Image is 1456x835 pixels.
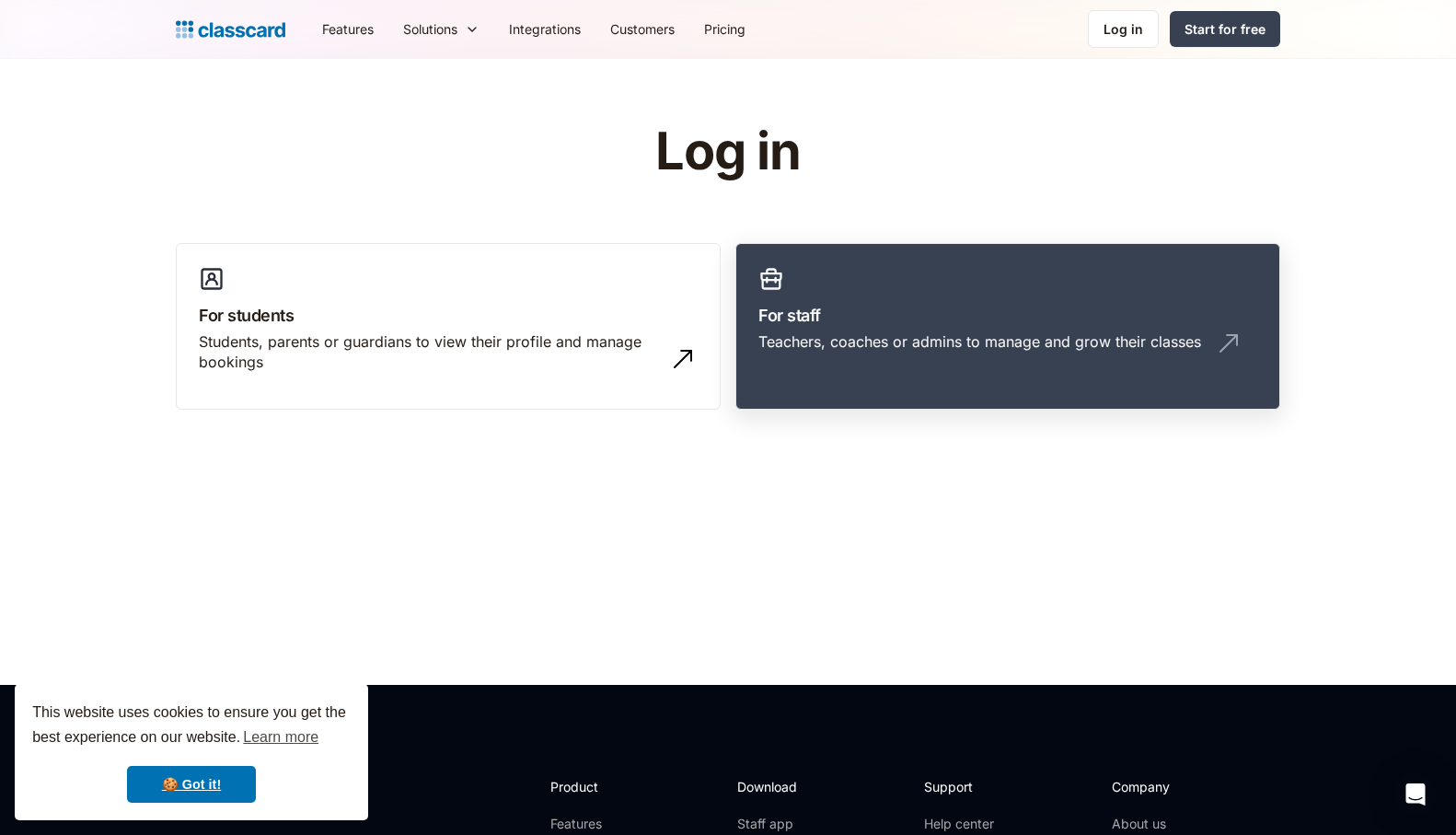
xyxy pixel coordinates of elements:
h2: Company [1112,777,1234,796]
a: dismiss cookie message [127,766,256,803]
h3: For students [199,303,698,328]
a: About us [1112,815,1234,833]
div: cookieconsent [15,684,368,820]
h3: For staff [758,303,1257,328]
a: For staffTeachers, coaches or admins to manage and grow their classes [735,243,1280,411]
div: Start for free [1184,19,1265,39]
a: Start for free [1170,11,1280,47]
a: Log in [1088,10,1159,48]
a: Features [307,8,388,50]
div: Open Intercom Messenger [1393,772,1438,817]
h2: Download [737,777,813,796]
div: Log in [1104,19,1143,39]
a: Staff app [737,815,813,833]
div: Teachers, coaches or admins to manage and grow their classes [758,331,1201,352]
h2: Support [924,777,999,796]
div: Solutions [403,19,457,39]
a: Help center [924,815,999,833]
a: For studentsStudents, parents or guardians to view their profile and manage bookings [176,243,721,411]
a: Logo [176,17,285,42]
a: Customers [595,8,689,50]
div: Students, parents or guardians to view their profile and manage bookings [199,331,661,373]
a: Pricing [689,8,760,50]
div: Solutions [388,8,494,50]
a: Integrations [494,8,595,50]
span: This website uses cookies to ensure you get the best experience on our website. [32,702,351,751]
h2: Product [550,777,649,796]
h1: Log in [436,123,1021,180]
a: Features [550,815,649,833]
a: learn more about cookies [240,724,321,751]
